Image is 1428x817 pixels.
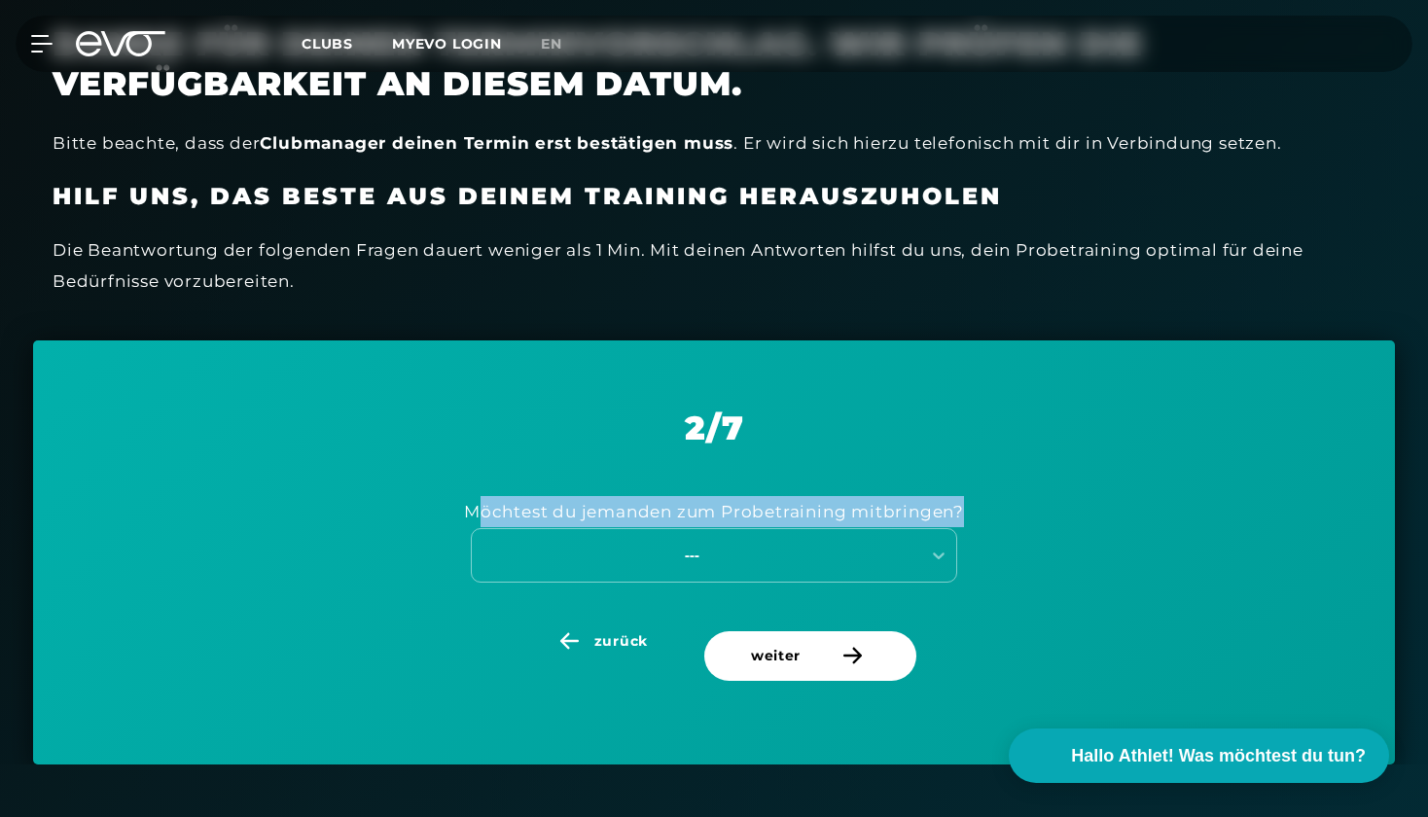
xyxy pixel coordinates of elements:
a: en [541,33,586,55]
span: zurück [594,631,648,652]
h3: Hilf uns, das beste aus deinem Training herauszuholen [53,182,1375,211]
div: --- [474,544,910,566]
span: Hallo Athlet! Was möchtest du tun? [1071,743,1366,769]
a: weiter [704,631,924,716]
button: Hallo Athlet! Was möchtest du tun? [1009,728,1389,783]
strong: Clubmanager deinen Termin erst bestätigen muss [260,133,733,153]
span: 2 / 7 [685,408,744,448]
span: en [541,35,562,53]
span: Clubs [302,35,353,53]
div: Möchtest du jemanden zum Probetraining mitbringen? [464,496,964,527]
h2: Danke für deinen Terminvorschlag. Wir prüfen die Verfügbarkeit an diesem Datum. [53,24,1375,104]
a: zurück [504,631,704,716]
a: MYEVO LOGIN [392,35,502,53]
div: Die Beantwortung der folgenden Fragen dauert weniger als 1 Min. Mit deinen Antworten hilfst du un... [53,234,1375,298]
span: weiter [751,646,801,666]
a: Clubs [302,34,392,53]
div: Bitte beachte, dass der . Er wird sich hierzu telefonisch mit dir in Verbindung setzen. [53,127,1375,159]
